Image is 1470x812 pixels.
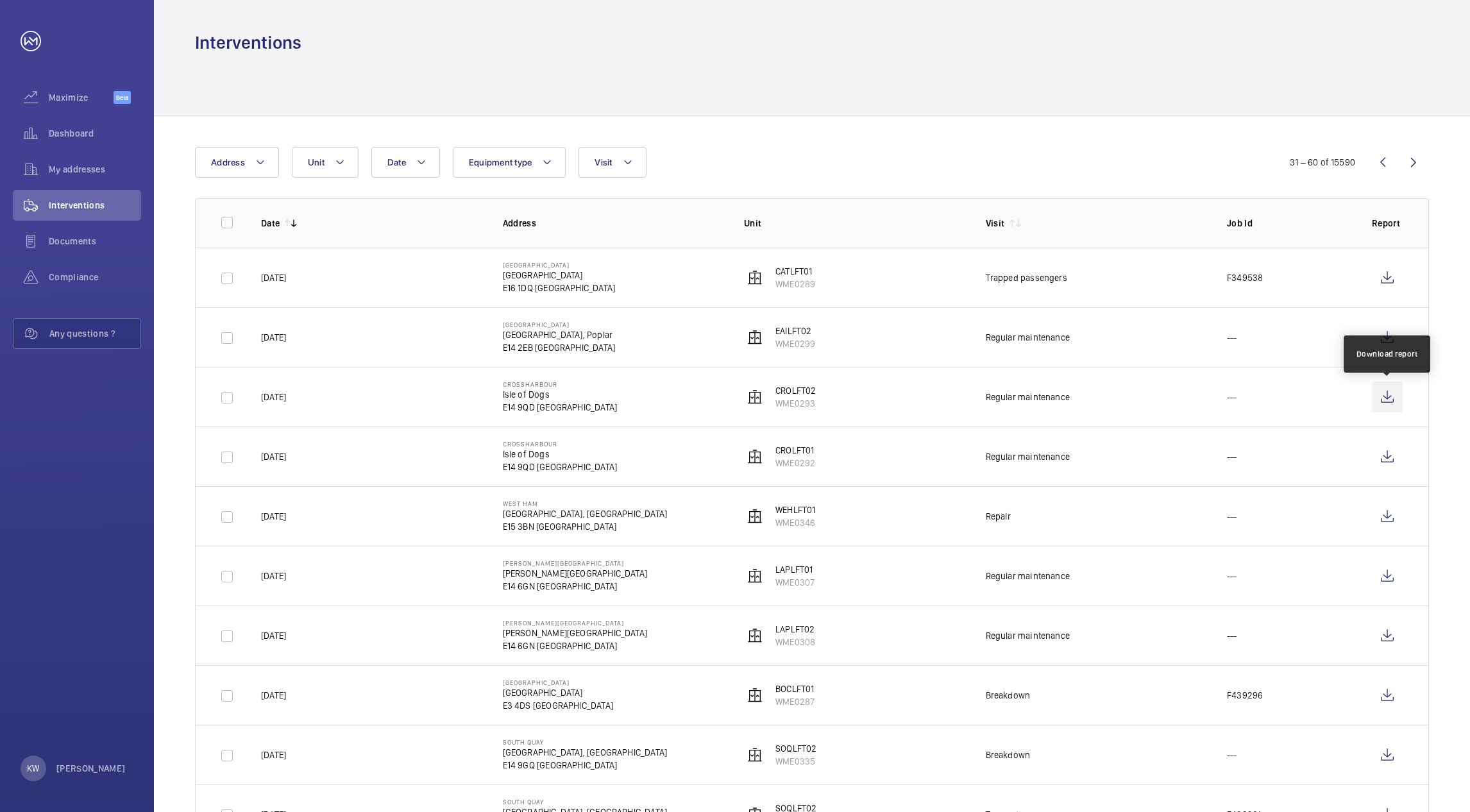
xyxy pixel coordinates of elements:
[775,278,815,291] p: WME0289
[1227,570,1237,582] p: ---
[503,759,668,772] p: E14 9GQ [GEOGRAPHIC_DATA]
[1227,331,1237,344] p: ---
[503,380,618,388] p: Crossharbour
[1227,217,1351,230] p: Job Id
[986,629,1070,642] div: Regular maintenance
[747,568,763,584] img: elevator.svg
[261,271,286,284] p: [DATE]
[503,559,647,567] p: [PERSON_NAME][GEOGRAPHIC_DATA]
[503,282,616,294] p: E16 1DQ [GEOGRAPHIC_DATA]
[503,269,616,282] p: [GEOGRAPHIC_DATA]
[775,325,815,337] p: EAILFT02
[1227,510,1237,523] p: ---
[986,271,1067,284] div: Trapped passengers
[503,798,668,806] p: South Quay
[49,163,141,176] span: My addresses
[747,747,763,763] img: elevator.svg
[503,679,613,686] p: [GEOGRAPHIC_DATA]
[775,755,816,768] p: WME0335
[747,509,763,524] img: elevator.svg
[49,327,140,340] span: Any questions ?
[503,699,613,712] p: E3 4DS [GEOGRAPHIC_DATA]
[1227,749,1237,761] p: ---
[261,629,286,642] p: [DATE]
[775,397,816,410] p: WME0293
[986,331,1070,344] div: Regular maintenance
[56,762,126,775] p: [PERSON_NAME]
[775,503,815,516] p: WEHLFT01
[775,742,816,755] p: SOQLFT02
[503,507,668,520] p: [GEOGRAPHIC_DATA], [GEOGRAPHIC_DATA]
[503,567,647,580] p: [PERSON_NAME][GEOGRAPHIC_DATA]
[503,321,616,328] p: [GEOGRAPHIC_DATA]
[261,689,286,702] p: [DATE]
[503,520,668,533] p: E15 3BN [GEOGRAPHIC_DATA]
[747,449,763,464] img: elevator.svg
[775,516,815,529] p: WME0346
[503,261,616,269] p: [GEOGRAPHIC_DATA]
[371,147,440,178] button: Date
[503,627,647,639] p: [PERSON_NAME][GEOGRAPHIC_DATA]
[775,337,815,350] p: WME0299
[503,619,647,627] p: [PERSON_NAME][GEOGRAPHIC_DATA]
[114,91,131,104] span: Beta
[775,623,815,636] p: LAPLFT02
[503,328,616,341] p: [GEOGRAPHIC_DATA], Poplar
[986,570,1070,582] div: Regular maintenance
[747,688,763,703] img: elevator.svg
[1227,689,1263,702] p: F439296
[503,388,618,401] p: Isle of Dogs
[261,217,280,230] p: Date
[775,444,815,457] p: CROLFT01
[49,127,141,140] span: Dashboard
[986,391,1070,403] div: Regular maintenance
[986,217,1005,230] p: Visit
[261,510,286,523] p: [DATE]
[775,576,815,589] p: WME0307
[775,384,816,397] p: CROLFT02
[503,401,618,414] p: E14 9QD [GEOGRAPHIC_DATA]
[261,450,286,463] p: [DATE]
[1372,217,1403,230] p: Report
[503,580,647,593] p: E14 6GN [GEOGRAPHIC_DATA]
[744,217,965,230] p: Unit
[387,157,406,167] span: Date
[579,147,646,178] button: Visit
[775,457,815,469] p: WME0292
[503,500,668,507] p: West Ham
[211,157,245,167] span: Address
[503,639,647,652] p: E14 6GN [GEOGRAPHIC_DATA]
[503,738,668,746] p: South Quay
[775,563,815,576] p: LAPLFT01
[308,157,325,167] span: Unit
[261,331,286,344] p: [DATE]
[49,235,141,248] span: Documents
[595,157,612,167] span: Visit
[986,450,1070,463] div: Regular maintenance
[27,762,39,775] p: KW
[503,461,618,473] p: E14 9QD [GEOGRAPHIC_DATA]
[503,341,616,354] p: E14 2EB [GEOGRAPHIC_DATA]
[747,330,763,345] img: elevator.svg
[775,265,815,278] p: CATLFT01
[195,147,279,178] button: Address
[986,689,1031,702] div: Breakdown
[49,91,114,104] span: Maximize
[1290,156,1355,169] div: 31 – 60 of 15590
[986,749,1031,761] div: Breakdown
[775,636,815,648] p: WME0308
[453,147,566,178] button: Equipment type
[986,510,1011,523] div: Repair
[775,695,815,708] p: WME0287
[747,628,763,643] img: elevator.svg
[503,448,618,461] p: Isle of Dogs
[503,746,668,759] p: [GEOGRAPHIC_DATA], [GEOGRAPHIC_DATA]
[261,749,286,761] p: [DATE]
[49,199,141,212] span: Interventions
[1227,629,1237,642] p: ---
[503,440,618,448] p: Crossharbour
[747,389,763,405] img: elevator.svg
[261,391,286,403] p: [DATE]
[195,31,301,55] h1: Interventions
[1227,391,1237,403] p: ---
